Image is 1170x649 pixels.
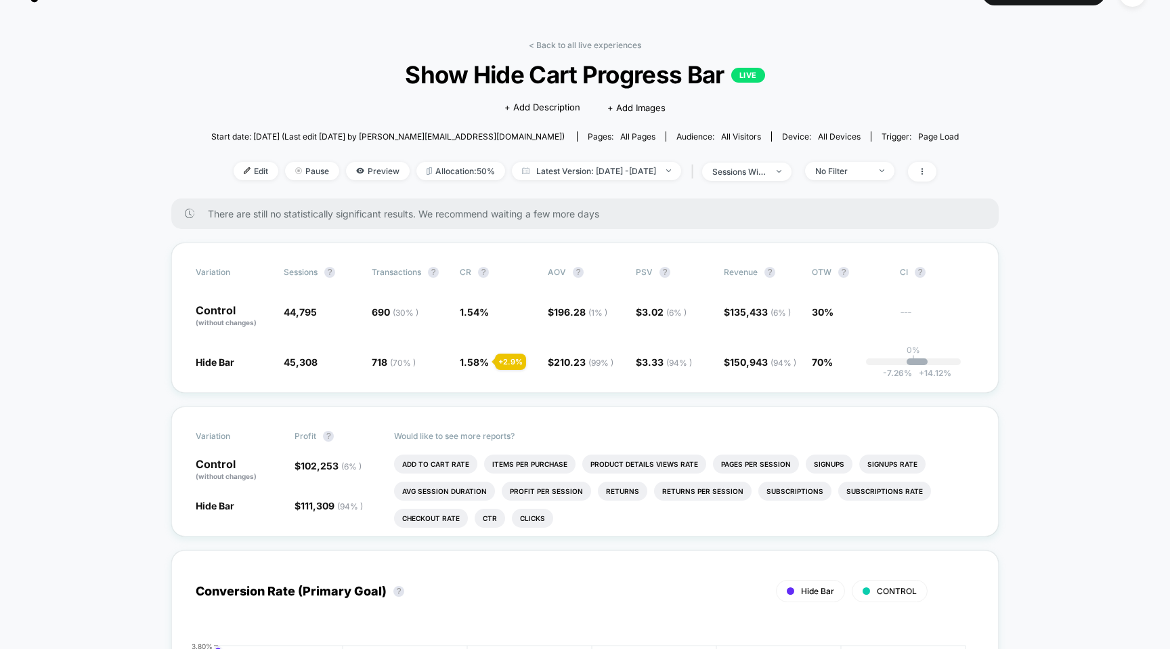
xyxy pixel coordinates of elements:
[838,267,849,278] button: ?
[323,431,334,442] button: ?
[284,356,318,368] span: 45,308
[196,318,257,327] span: (without changes)
[598,482,647,501] li: Returns
[301,500,363,511] span: 111,309
[771,131,871,142] span: Device:
[460,306,489,318] span: 1.54 %
[394,455,477,474] li: Add To Cart Rate
[301,460,362,472] span: 102,253
[880,169,884,172] img: end
[460,267,471,277] span: CR
[812,267,886,278] span: OTW
[636,356,692,368] span: $
[428,267,439,278] button: ?
[918,131,959,142] span: Page Load
[416,162,505,180] span: Allocation: 50%
[815,166,869,176] div: No Filter
[721,131,761,142] span: All Visitors
[877,586,917,596] span: CONTROL
[582,455,706,474] li: Product Details Views Rate
[900,308,974,328] span: ---
[244,167,251,174] img: edit
[196,472,257,480] span: (without changes)
[771,358,796,368] span: ( 94 % )
[812,356,833,368] span: 70%
[859,455,926,474] li: Signups Rate
[642,306,687,318] span: 3.02
[730,356,796,368] span: 150,943
[295,431,316,441] span: Profit
[818,131,861,142] span: all devices
[666,308,687,318] span: ( 6 % )
[724,267,758,277] span: Revenue
[554,356,613,368] span: 210.23
[636,267,653,277] span: PSV
[548,356,613,368] span: $
[324,267,335,278] button: ?
[758,482,831,501] li: Subscriptions
[724,356,796,368] span: $
[588,308,607,318] span: ( 1 % )
[393,586,404,597] button: ?
[478,267,489,278] button: ?
[588,358,613,368] span: ( 99 % )
[912,368,951,378] span: 14.12 %
[919,368,924,378] span: +
[295,460,362,472] span: $
[484,455,576,474] li: Items Per Purchase
[620,131,655,142] span: all pages
[284,306,317,318] span: 44,795
[295,500,363,511] span: $
[588,131,655,142] div: Pages:
[372,267,421,277] span: Transactions
[676,131,761,142] div: Audience:
[554,306,607,318] span: 196.28
[883,368,912,378] span: -7.26 %
[295,167,302,174] img: end
[642,356,692,368] span: 3.33
[573,267,584,278] button: ?
[341,461,362,472] span: ( 6 % )
[666,358,692,368] span: ( 94 % )
[394,509,468,528] li: Checkout Rate
[882,131,959,142] div: Trigger:
[659,267,670,278] button: ?
[475,509,505,528] li: Ctr
[730,306,791,318] span: 135,433
[208,208,972,219] span: There are still no statistically significant results. We recommend waiting a few more days
[504,101,580,114] span: + Add Description
[724,306,791,318] span: $
[731,68,765,83] p: LIVE
[372,306,418,318] span: 690
[393,308,418,318] span: ( 30 % )
[285,162,339,180] span: Pause
[636,306,687,318] span: $
[777,170,781,173] img: end
[427,167,432,175] img: rebalance
[764,267,775,278] button: ?
[654,482,752,501] li: Returns Per Session
[284,267,318,277] span: Sessions
[712,167,766,177] div: sessions with impression
[915,267,926,278] button: ?
[907,345,920,355] p: 0%
[838,482,931,501] li: Subscriptions Rate
[607,102,666,113] span: + Add Images
[548,306,607,318] span: $
[372,356,416,368] span: 718
[196,459,281,482] p: Control
[394,482,495,501] li: Avg Session Duration
[495,354,526,370] div: + 2.9 %
[196,267,270,278] span: Variation
[460,356,489,368] span: 1.58 %
[512,162,681,180] span: Latest Version: [DATE] - [DATE]
[512,509,553,528] li: Clicks
[900,267,974,278] span: CI
[211,131,565,142] span: Start date: [DATE] (Last edit [DATE] by [PERSON_NAME][EMAIL_ADDRESS][DOMAIN_NAME])
[337,501,363,511] span: ( 94 % )
[394,431,975,441] p: Would like to see more reports?
[812,306,833,318] span: 30%
[548,267,566,277] span: AOV
[346,162,410,180] span: Preview
[248,60,921,89] span: Show Hide Cart Progress Bar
